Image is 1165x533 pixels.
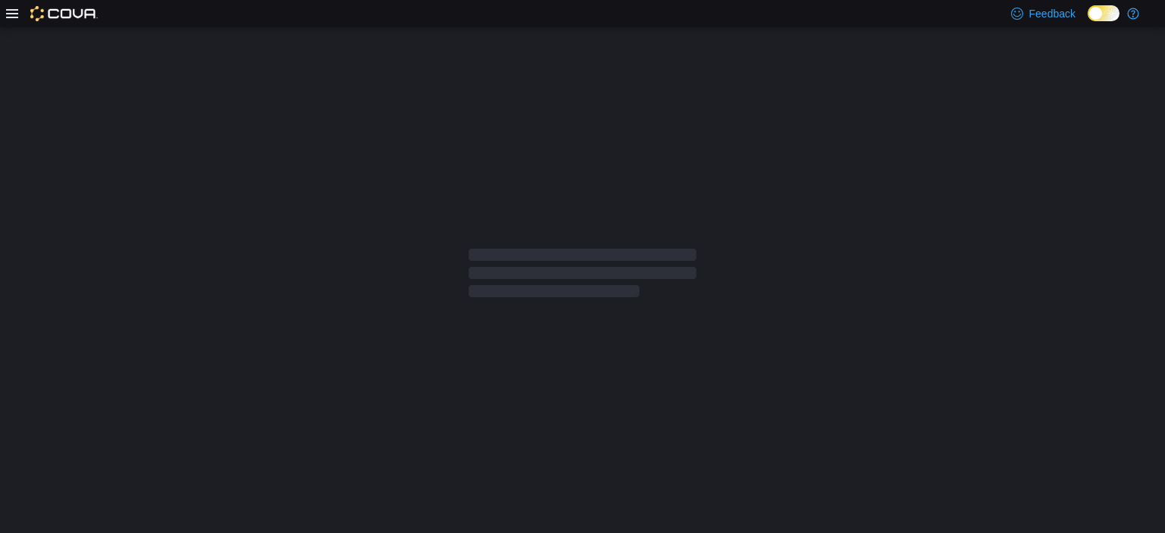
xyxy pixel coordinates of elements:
span: Loading [469,252,696,300]
input: Dark Mode [1088,5,1119,21]
span: Dark Mode [1088,21,1088,22]
img: Cova [30,6,98,21]
span: Feedback [1029,6,1076,21]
